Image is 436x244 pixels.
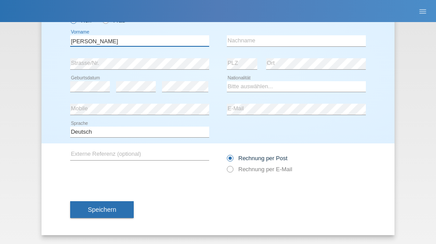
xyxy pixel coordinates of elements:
[88,206,116,213] span: Speichern
[418,7,427,16] i: menu
[227,155,287,161] label: Rechnung per Post
[70,201,134,218] button: Speichern
[227,166,233,177] input: Rechnung per E-Mail
[227,155,233,166] input: Rechnung per Post
[414,8,432,14] a: menu
[227,166,292,173] label: Rechnung per E-Mail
